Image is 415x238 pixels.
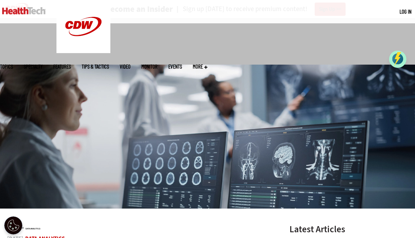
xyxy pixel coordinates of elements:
[53,64,71,69] a: Features
[141,64,158,69] a: MonITor
[82,64,109,69] a: Tips & Tactics
[26,227,40,230] a: Data Analytics
[400,8,411,15] a: Log in
[289,225,397,234] h3: Latest Articles
[4,216,22,234] button: Open Preferences
[11,225,270,230] div: »
[193,64,207,69] span: More
[400,8,411,15] div: User menu
[4,216,22,234] div: Cookie Settings
[168,64,182,69] a: Events
[24,64,42,69] span: Specialty
[2,7,46,14] img: Home
[120,64,131,69] a: Video
[56,47,110,55] a: CDW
